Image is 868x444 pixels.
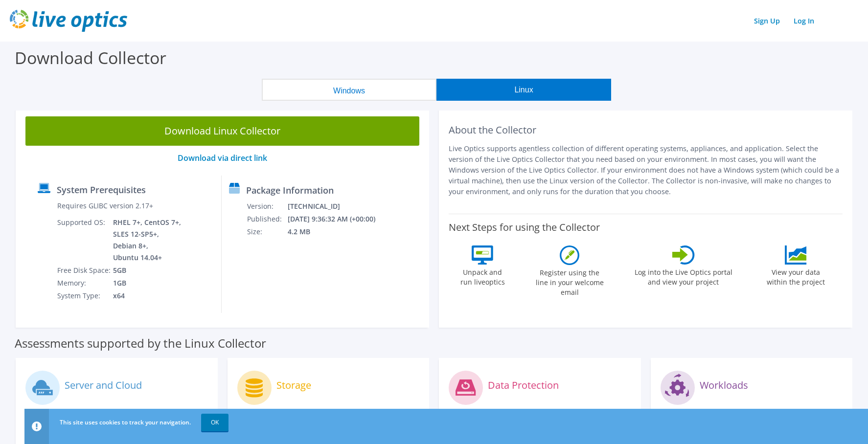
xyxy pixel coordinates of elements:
[761,265,831,287] label: View your data within the project
[449,222,600,233] label: Next Steps for using the Collector
[789,14,819,28] a: Log In
[488,380,559,390] label: Data Protection
[247,213,287,225] td: Published:
[113,289,183,302] td: x64
[10,10,127,32] img: live_optics_svg.svg
[113,264,183,277] td: 5GB
[57,201,153,211] label: Requires GLIBC version 2.17+
[449,143,843,197] p: Live Optics supports agentless collection of different operating systems, appliances, and applica...
[533,265,606,297] label: Register using the line in your welcome email
[57,216,113,264] td: Supported OS:
[436,79,611,101] button: Linux
[178,153,267,163] a: Download via direct link
[247,225,287,238] td: Size:
[287,200,388,213] td: [TECHNICAL_ID]
[60,418,191,426] span: This site uses cookies to track your navigation.
[57,289,113,302] td: System Type:
[634,265,733,287] label: Log into the Live Optics portal and view your project
[57,277,113,289] td: Memory:
[15,338,266,348] label: Assessments supported by the Linux Collector
[57,264,113,277] td: Free Disk Space:
[247,200,287,213] td: Version:
[57,185,146,195] label: System Prerequisites
[25,116,419,146] a: Download Linux Collector
[449,124,843,136] h2: About the Collector
[246,185,334,195] label: Package Information
[287,213,388,225] td: [DATE] 9:36:32 AM (+00:00)
[113,216,183,264] td: RHEL 7+, CentOS 7+, SLES 12-SP5+, Debian 8+, Ubuntu 14.04+
[460,265,505,287] label: Unpack and run liveoptics
[65,380,142,390] label: Server and Cloud
[287,225,388,238] td: 4.2 MB
[262,79,436,101] button: Windows
[276,380,311,390] label: Storage
[749,14,785,28] a: Sign Up
[113,277,183,289] td: 1GB
[700,380,748,390] label: Workloads
[201,414,228,431] a: OK
[15,46,166,69] label: Download Collector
